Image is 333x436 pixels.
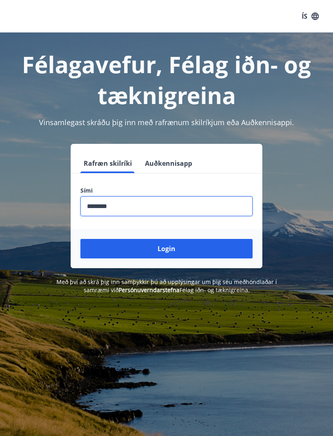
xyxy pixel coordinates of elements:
h1: Félagavefur, Félag iðn- og tæknigreina [10,49,323,111]
label: Sími [80,187,253,195]
button: Auðkennisapp [142,154,195,173]
span: Vinsamlegast skráðu þig inn með rafrænum skilríkjum eða Auðkennisappi. [39,117,294,127]
button: Login [80,239,253,258]
a: Persónuverndarstefna [119,286,179,294]
button: Rafræn skilríki [80,154,135,173]
button: ÍS [297,9,323,24]
span: Með því að skrá þig inn samþykkir þú að upplýsingar um þig séu meðhöndlaðar í samræmi við Félag i... [56,278,277,294]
